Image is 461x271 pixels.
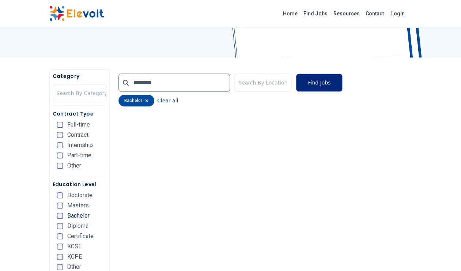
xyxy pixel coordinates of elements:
[67,264,81,270] span: Other
[296,74,343,92] button: Find Jobs
[49,6,104,21] img: Elevolt
[57,132,63,138] input: Contract
[67,163,81,169] span: Other
[67,213,90,219] span: Bachelor
[67,233,94,239] span: Certificate
[280,8,301,19] a: Home
[67,142,93,148] span: Internship
[157,95,178,106] button: Clear all
[67,132,88,138] span: Contract
[330,8,363,19] a: Resources
[57,142,63,148] input: Internship
[67,244,82,249] span: KCSE
[424,236,461,271] iframe: Chat Widget
[118,95,154,106] div: bachelor
[57,122,63,128] input: Full-time
[67,254,82,260] span: KCPE
[57,233,63,239] input: Certificate
[301,8,330,19] a: Find Jobs
[53,181,106,188] h5: Education Level
[57,223,63,229] input: Diploma
[57,213,63,219] input: Bachelor
[57,163,63,169] input: Other
[57,244,63,249] input: KCSE
[53,72,106,80] h5: Category
[67,192,92,198] span: Doctorate
[67,153,91,158] span: Part-time
[363,8,387,19] a: Contact
[57,192,63,198] input: Doctorate
[57,203,63,208] input: Masters
[67,122,90,128] span: Full-time
[57,153,63,158] input: Part-time
[387,6,409,21] a: Login
[67,203,89,208] span: Masters
[53,110,106,117] h5: Contract Type
[67,223,88,229] span: Diploma
[57,254,63,260] input: KCPE
[57,264,63,270] input: Other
